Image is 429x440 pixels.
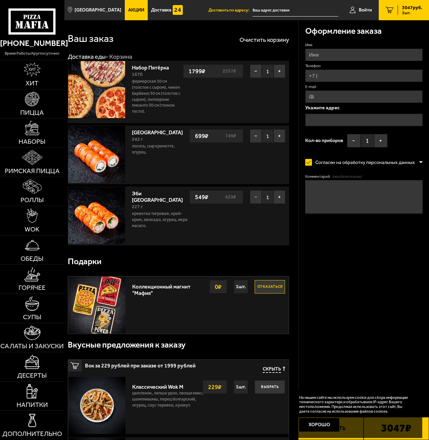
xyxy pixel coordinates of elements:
[26,80,38,87] span: Хит
[305,49,423,61] input: Имя
[132,380,209,390] div: Классический Wok M
[274,190,285,204] button: +
[305,90,423,103] input: @
[402,11,422,15] span: 3 шт.
[234,380,248,394] div: 1 шт.
[68,34,114,44] h1: Ваш заказ
[208,8,253,12] span: Доставить по адресу:
[68,53,108,60] a: Доставка еды-
[5,168,60,174] span: Римская пицца
[85,360,218,368] span: Вок за 229 рублей при заказе от 1999 рублей
[333,174,362,180] span: (необязательно)
[253,4,338,17] input: Ваш адрес доставки
[132,78,183,114] p: Фермерская 30 см (толстое с сыром), Чикен Барбекю 30 см (толстое с сыром), Пепперони Пиканто 30 с...
[23,314,41,321] span: Супы
[234,280,248,294] div: 1 шт.
[68,276,289,334] a: Коллекционный магнит "Мафия"Отказаться0₽1шт.
[250,190,262,204] button: −
[187,65,207,78] strong: 1799 ₽
[132,211,190,229] p: креветка тигровая, краб-крем, авокадо, огурец, икра масаго.
[305,105,423,110] p: Укажите адрес
[224,134,239,138] s: 749 ₽
[262,190,274,204] span: 1
[239,37,289,43] button: Очистить корзину
[305,156,419,169] label: Согласен на обработку персональных данных
[193,130,210,142] strong: 699 ₽
[132,143,190,155] p: лосось, Сыр креметте, огурец.
[0,343,64,350] span: Салаты и закуски
[305,84,423,90] label: E-mail
[132,72,143,77] span: 1670
[263,366,281,373] span: Скрыть
[68,341,185,349] h3: Вкусные предложения к заказу
[255,280,285,294] button: Отказаться
[132,204,143,210] span: 227 г
[193,191,210,203] strong: 549 ₽
[255,380,285,394] button: Выбрать
[68,257,102,266] h3: Подарки
[75,8,121,12] span: [GEOGRAPHIC_DATA]
[2,431,62,437] span: Дополнительно
[305,63,423,69] label: Телефон
[19,284,46,291] span: Горячее
[224,195,239,199] s: 629 ₽
[305,70,423,82] input: +7 (
[374,134,388,147] button: +
[305,42,423,48] label: Имя
[17,402,48,408] span: Напитки
[222,69,239,74] s: 2537 ₽
[359,8,372,12] span: Войти
[19,138,46,145] span: Наборы
[128,8,144,12] span: Акции
[262,129,274,143] span: 1
[20,109,44,116] span: Пицца
[250,129,262,143] button: −
[402,5,422,10] span: 3047 руб.
[21,255,44,262] span: Обеды
[250,64,262,78] button: −
[299,418,339,432] button: Хорошо
[347,134,361,147] button: −
[25,226,39,233] span: WOK
[21,197,44,203] span: Роллы
[173,5,183,15] img: 15daf4d41897b9f0e9f617042186c801.svg
[206,381,223,393] strong: 229 ₽
[132,136,143,142] span: 242 г
[263,366,285,373] button: Скрыть
[274,129,285,143] button: +
[132,280,209,296] div: Коллекционный магнит "Мафия"
[305,174,423,180] label: Комментарий
[262,64,274,78] span: 1
[132,62,176,71] a: Набор Пятёрка
[361,134,374,147] span: 1
[305,138,343,143] span: Кол-во приборов
[151,8,171,12] span: Доставка
[17,372,47,379] span: Десерты
[132,390,209,412] p: цыпленок, лапша удон, овощи микс, шампиньоны, перец болгарский, огурец, соус терияки, кунжут.
[132,188,190,203] a: Эби [GEOGRAPHIC_DATA]
[132,127,190,136] a: [GEOGRAPHIC_DATA]
[213,280,223,293] strong: 0 ₽
[299,395,412,414] p: На нашем сайте мы используем cookie для сбора информации технического характера и обрабатываем IP...
[305,27,382,35] h3: Оформление заказа
[109,53,132,61] div: Корзина
[274,64,285,78] button: +
[68,377,289,434] a: Классический Wok Mцыпленок, лапша удон, овощи микс, шампиньоны, перец болгарский, огурец, соус те...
